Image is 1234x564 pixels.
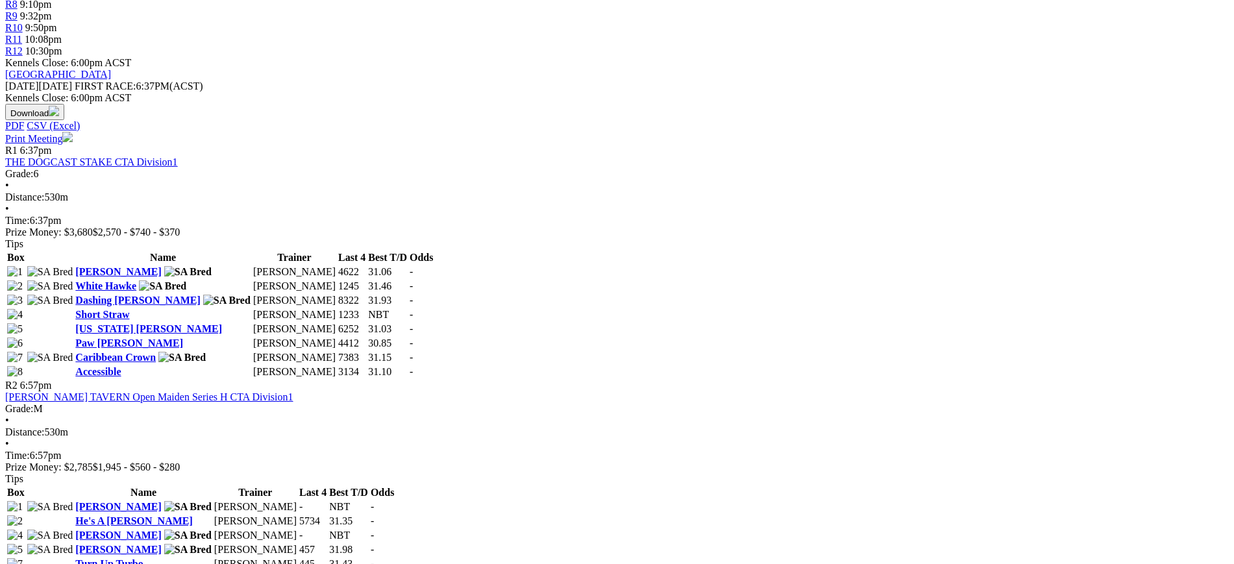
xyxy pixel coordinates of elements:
td: 31.46 [367,280,408,293]
img: SA Bred [164,266,212,278]
td: NBT [328,529,369,542]
img: 1 [7,501,23,513]
img: SA Bred [27,280,73,292]
div: Prize Money: $3,680 [5,227,1229,238]
span: • [5,180,9,191]
span: - [410,366,413,377]
a: R10 [5,22,23,33]
div: 6:57pm [5,450,1229,461]
td: [PERSON_NAME] [214,529,297,542]
td: 7383 [338,351,366,364]
span: Distance: [5,191,44,202]
a: He's A [PERSON_NAME] [75,515,192,526]
img: 2 [7,280,23,292]
span: • [5,203,9,214]
span: Time: [5,450,30,461]
img: SA Bred [203,295,251,306]
span: - [410,266,413,277]
td: 5734 [299,515,327,528]
a: R9 [5,10,18,21]
a: Caribbean Crown [75,352,156,363]
span: • [5,415,9,426]
span: - [371,544,374,555]
span: 9:50pm [25,22,57,33]
img: SA Bred [158,352,206,363]
span: $1,945 - $560 - $280 [93,461,180,472]
span: Grade: [5,403,34,414]
span: [DATE] [5,80,72,92]
span: 10:30pm [25,45,62,56]
th: Odds [409,251,434,264]
a: R12 [5,45,23,56]
td: 1245 [338,280,366,293]
img: SA Bred [27,266,73,278]
td: 8322 [338,294,366,307]
span: 6:37PM(ACST) [75,80,203,92]
span: Tips [5,473,23,484]
span: $2,570 - $740 - $370 [93,227,180,238]
th: Name [75,251,251,264]
td: 31.93 [367,294,408,307]
td: 31.35 [328,515,369,528]
td: [PERSON_NAME] [214,543,297,556]
span: Kennels Close: 6:00pm ACST [5,57,131,68]
img: 7 [7,352,23,363]
div: 6 [5,168,1229,180]
th: Trainer [253,251,336,264]
img: 5 [7,544,23,556]
th: Last 4 [299,486,327,499]
img: SA Bred [27,530,73,541]
div: Kennels Close: 6:00pm ACST [5,92,1229,104]
td: - [299,500,327,513]
span: 9:32pm [20,10,52,21]
a: [US_STATE] [PERSON_NAME] [75,323,222,334]
a: Print Meeting [5,133,73,144]
a: [PERSON_NAME] [75,530,161,541]
img: 6 [7,337,23,349]
td: [PERSON_NAME] [253,294,336,307]
a: R11 [5,34,22,45]
td: 30.85 [367,337,408,350]
img: 1 [7,266,23,278]
img: SA Bred [27,295,73,306]
span: - [371,515,374,526]
a: [GEOGRAPHIC_DATA] [5,69,111,80]
td: [PERSON_NAME] [214,500,297,513]
a: Accessible [75,366,121,377]
img: SA Bred [164,501,212,513]
span: Tips [5,238,23,249]
td: 457 [299,543,327,556]
a: [PERSON_NAME] [75,544,161,555]
div: 6:37pm [5,215,1229,227]
img: SA Bred [27,501,73,513]
img: 4 [7,309,23,321]
img: 4 [7,530,23,541]
div: M [5,403,1229,415]
td: [PERSON_NAME] [253,365,336,378]
td: 4622 [338,265,366,278]
div: 530m [5,191,1229,203]
span: 6:37pm [20,145,52,156]
span: - [371,501,374,512]
td: 6252 [338,323,366,336]
td: [PERSON_NAME] [253,323,336,336]
th: Last 4 [338,251,366,264]
span: Distance: [5,426,44,437]
td: [PERSON_NAME] [253,337,336,350]
span: - [410,295,413,306]
span: Time: [5,215,30,226]
img: 3 [7,295,23,306]
span: Box [7,252,25,263]
img: SA Bred [164,530,212,541]
span: - [410,337,413,349]
a: [PERSON_NAME] [75,266,161,277]
img: 2 [7,515,23,527]
th: Best T/D [328,486,369,499]
span: [DATE] [5,80,39,92]
td: 3134 [338,365,366,378]
td: [PERSON_NAME] [253,351,336,364]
